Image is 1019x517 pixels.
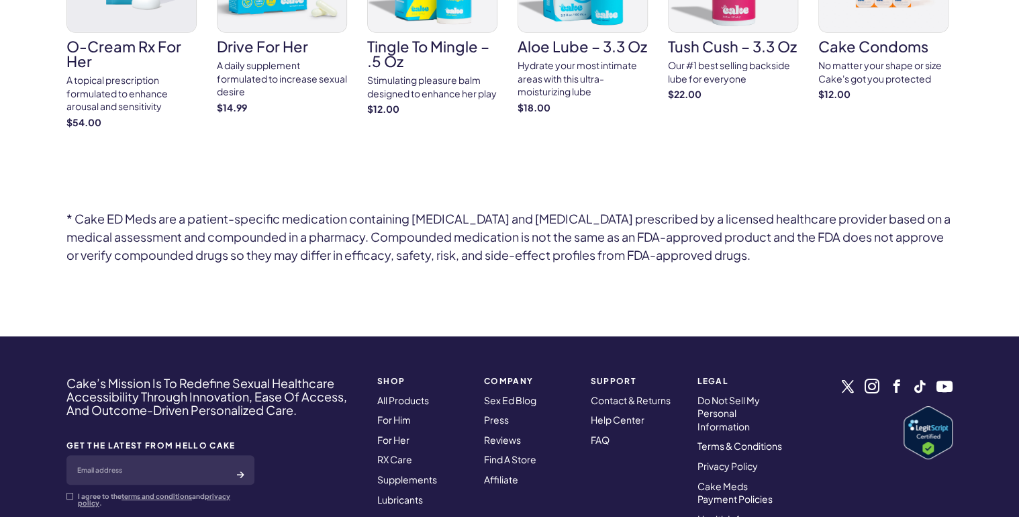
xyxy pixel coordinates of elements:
a: Supplements [377,473,437,485]
h3: Tush Cush – 3.3 oz [668,39,798,54]
strong: Legal [697,377,787,385]
a: Press [484,414,509,426]
p: I agree to the and . [78,493,254,506]
h4: Cake’s Mission Is To Redefine Sexual Healthcare Accessibility Through Innovation, Ease Of Access,... [66,377,360,416]
strong: $22.00 [668,88,798,101]
div: No matter your shape or size Cake's got you protected [818,59,949,85]
a: terms and conditions [122,492,192,500]
a: privacy policy [78,492,230,507]
h3: Tingle To Mingle – .5 oz [367,39,497,68]
div: Stimulating pleasure balm designed to enhance her play [367,74,497,100]
a: RX Care [377,453,412,465]
div: A topical prescription formulated to enhance arousal and sensitivity [66,74,197,113]
a: For Him [377,414,411,426]
a: For Her [377,434,409,446]
a: Lubricants [377,493,423,506]
strong: SHOP [377,377,468,385]
a: Sex Ed Blog [484,394,536,406]
div: A daily supplement formulated to increase sexual desire [217,59,347,99]
div: Hydrate your most intimate areas with this ultra-moisturizing lube [518,59,648,99]
a: Find A Store [484,453,536,465]
a: Cake Meds Payment Policies [697,480,772,506]
strong: $18.00 [518,101,648,115]
img: Verify Approval for www.hellocake.com [904,406,953,459]
strong: $12.00 [818,88,949,101]
strong: $54.00 [66,116,197,130]
h3: Cake Condoms [818,39,949,54]
a: Do Not Sell My Personal Information [697,394,759,432]
a: Verify LegitScript Approval for www.hellocake.com [904,406,953,459]
a: Reviews [484,434,521,446]
strong: Support [591,377,681,385]
a: Help Center [591,414,644,426]
h3: O-Cream Rx for Her [66,39,197,68]
a: Affiliate [484,473,518,485]
h3: Aloe Lube – 3.3 oz [518,39,648,54]
a: Contact & Returns [591,394,671,406]
a: Privacy Policy [697,460,757,472]
h6: * Cake ED Meds are a patient-specific medication containing [MEDICAL_DATA] and [MEDICAL_DATA] pre... [66,209,953,264]
strong: $14.99 [217,101,347,115]
strong: COMPANY [484,377,575,385]
div: Our #1 best selling backside lube for everyone [668,59,798,85]
a: FAQ [591,434,610,446]
a: All Products [377,394,429,406]
h3: drive for her [217,39,347,54]
a: Terms & Conditions [697,440,781,452]
strong: $12.00 [367,103,497,116]
strong: GET THE LATEST FROM HELLO CAKE [66,441,254,450]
